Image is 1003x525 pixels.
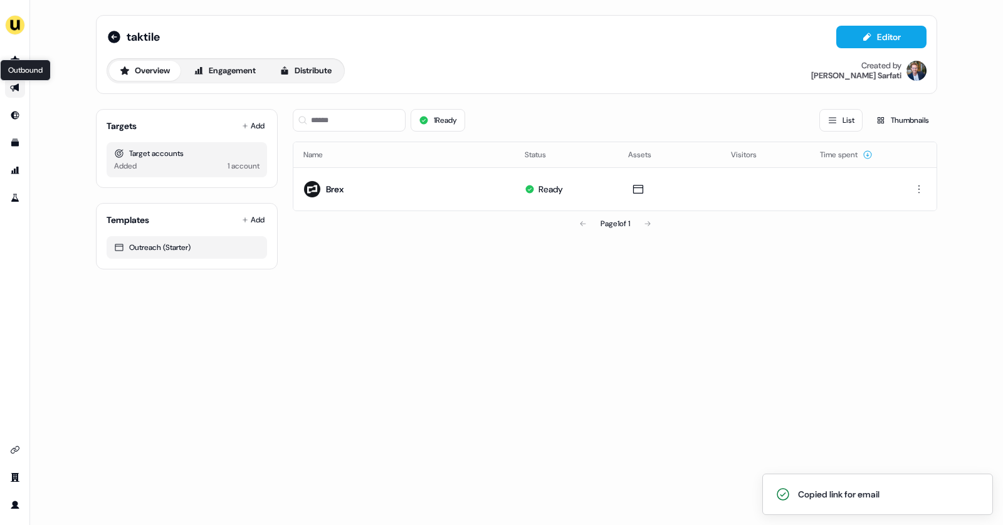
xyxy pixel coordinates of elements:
[5,50,25,70] a: Go to prospects
[731,143,772,166] button: Visitors
[114,147,260,160] div: Target accounts
[5,160,25,180] a: Go to attribution
[5,78,25,98] a: Go to outbound experience
[127,29,160,44] span: taktile
[303,143,338,166] button: Name
[239,211,267,229] button: Add
[5,133,25,153] a: Go to templates
[5,440,25,460] a: Go to integrations
[107,214,149,226] div: Templates
[228,160,260,172] div: 1 account
[183,61,266,81] button: Engagement
[114,160,137,172] div: Added
[411,109,465,132] button: 1Ready
[836,26,927,48] button: Editor
[5,467,25,487] a: Go to team
[326,183,344,195] div: Brex
[114,241,260,254] div: Outreach (Starter)
[525,143,561,166] button: Status
[538,183,563,195] div: Ready
[601,217,630,230] div: Page 1 of 1
[868,109,937,132] button: Thumbnails
[820,143,873,166] button: Time spent
[109,61,181,81] button: Overview
[5,105,25,125] a: Go to Inbound
[269,61,342,81] button: Distribute
[819,109,863,132] button: List
[861,61,901,71] div: Created by
[5,495,25,515] a: Go to profile
[811,71,901,81] div: [PERSON_NAME] Sarfati
[906,61,927,81] img: Yann
[107,120,137,132] div: Targets
[836,32,927,45] a: Editor
[5,188,25,208] a: Go to experiments
[618,142,722,167] th: Assets
[798,488,880,501] div: Copied link for email
[239,117,267,135] button: Add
